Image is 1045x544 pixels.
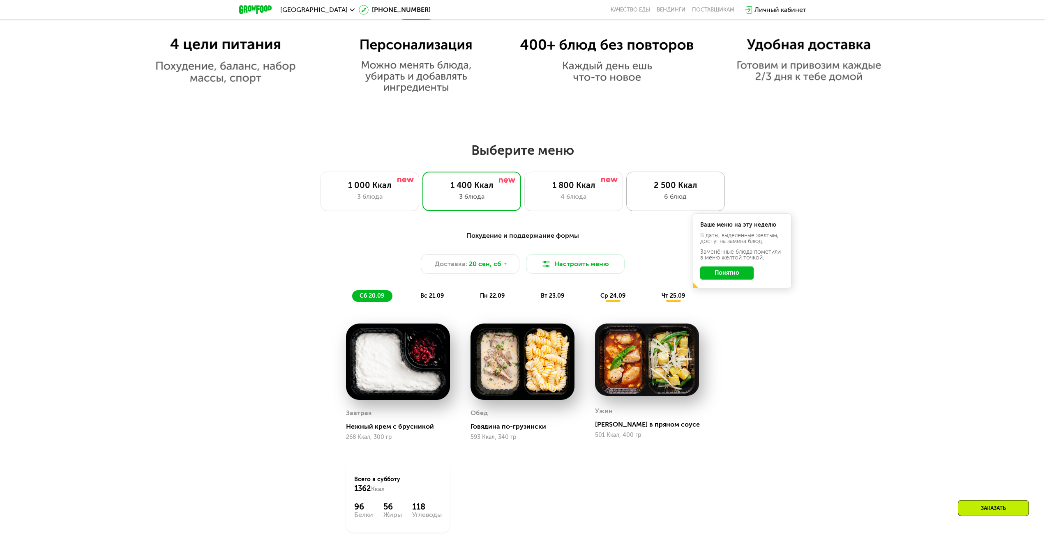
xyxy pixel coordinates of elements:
div: 268 Ккал, 300 гр [346,434,450,441]
div: Ваше меню на эту неделю [700,222,784,228]
div: Нежный крем с брусникой [346,422,457,431]
div: 593 Ккал, 340 гр [471,434,574,441]
div: Похудение и поддержание формы [279,231,766,241]
div: Личный кабинет [754,5,806,15]
div: Заказать [958,500,1029,516]
span: 20 сен, сб [469,259,501,269]
div: 1 800 Ккал [533,180,614,190]
div: 3 блюда [431,192,512,202]
span: [GEOGRAPHIC_DATA] [280,7,348,13]
div: 4 блюда [533,192,614,202]
div: 1 000 Ккал [329,180,411,190]
div: Ужин [595,405,613,417]
h2: Выберите меню [26,142,1019,158]
div: 501 Ккал, 400 гр [595,432,699,438]
div: [PERSON_NAME] в пряном соусе [595,420,706,429]
span: Доставка: [435,259,467,269]
button: Понятно [700,266,754,280]
div: Углеводы [412,512,442,518]
span: 1362 [354,484,371,493]
a: Качество еды [611,7,650,13]
span: вс 21.09 [420,292,444,299]
span: пн 22.09 [480,292,505,299]
span: чт 25.09 [662,292,685,299]
div: Обед [471,407,488,419]
div: 1 400 Ккал [431,180,512,190]
div: В даты, выделенные желтым, доступна замена блюд. [700,233,784,244]
button: Настроить меню [526,254,625,274]
div: Заменённые блюда пометили в меню жёлтой точкой. [700,249,784,261]
div: Всего в субботу [354,475,442,494]
span: ср 24.09 [600,292,625,299]
div: 118 [412,502,442,512]
div: Белки [354,512,373,518]
span: вт 23.09 [541,292,564,299]
a: Вендинги [657,7,685,13]
div: 6 блюд [635,192,716,202]
div: 56 [383,502,402,512]
div: 2 500 Ккал [635,180,716,190]
div: Говядина по-грузински [471,422,581,431]
div: 96 [354,502,373,512]
div: 3 блюда [329,192,411,202]
span: Ккал [371,486,385,493]
div: Завтрак [346,407,372,419]
div: поставщикам [692,7,734,13]
span: сб 20.09 [360,292,384,299]
div: Жиры [383,512,402,518]
a: [PHONE_NUMBER] [359,5,431,15]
